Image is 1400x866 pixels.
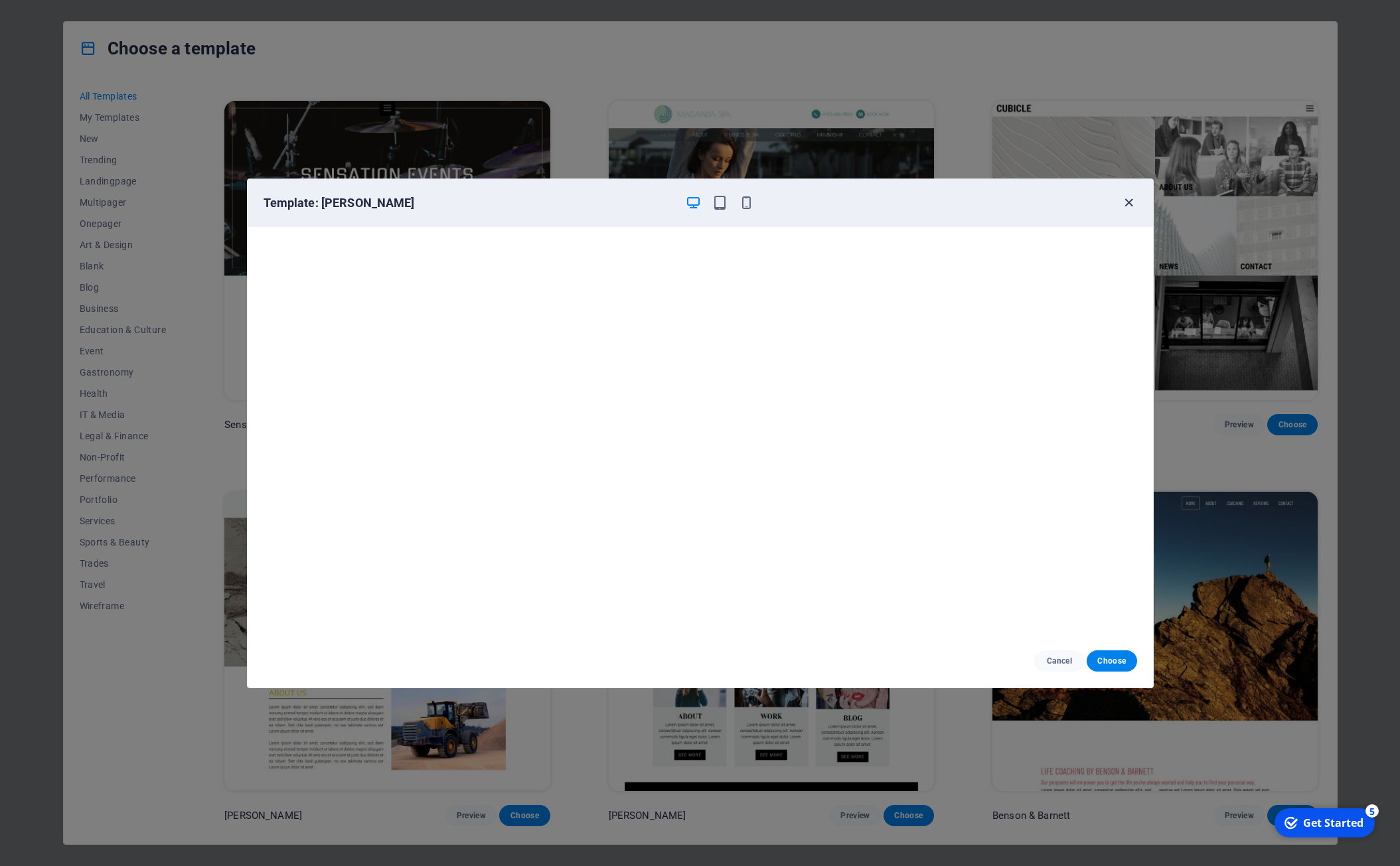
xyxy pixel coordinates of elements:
[264,195,675,211] h6: Template: [PERSON_NAME]
[98,1,112,15] div: 5
[1045,656,1073,666] span: Cancel
[7,5,108,35] div: Get Started 5 items remaining, 0% complete
[36,13,96,27] div: Get Started
[1087,650,1136,672] button: Choose
[1097,656,1126,666] span: Choose
[1034,650,1084,672] button: Cancel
